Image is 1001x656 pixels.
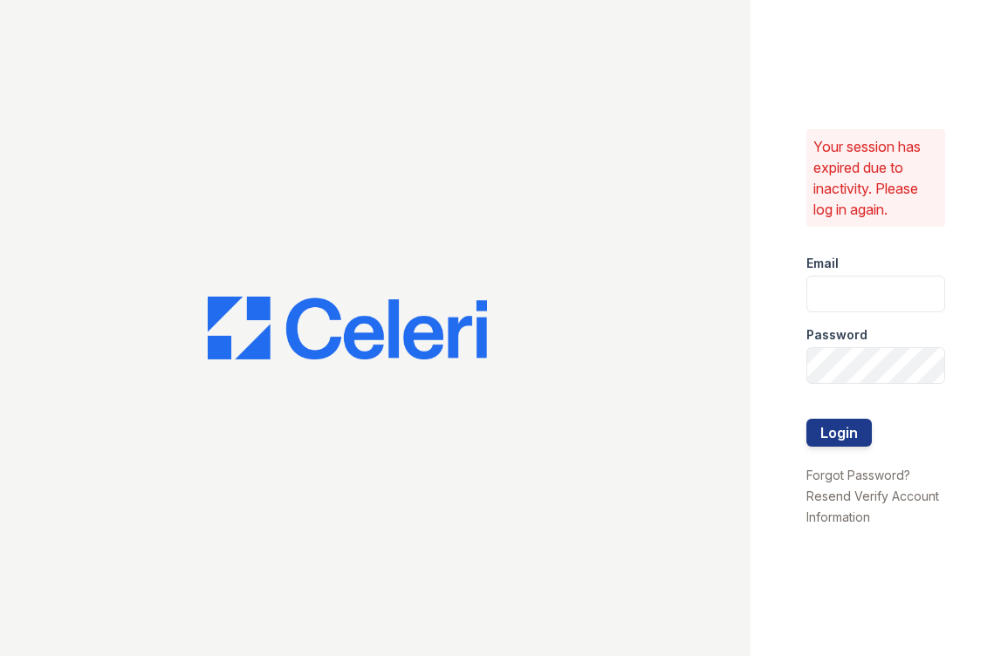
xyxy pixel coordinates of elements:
label: Email [806,255,839,272]
p: Your session has expired due to inactivity. Please log in again. [813,136,938,220]
button: Login [806,419,872,447]
a: Resend Verify Account Information [806,489,939,524]
label: Password [806,326,867,344]
img: CE_Logo_Blue-a8612792a0a2168367f1c8372b55b34899dd931a85d93a1a3d3e32e68fde9ad4.png [208,297,487,359]
a: Forgot Password? [806,468,910,482]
